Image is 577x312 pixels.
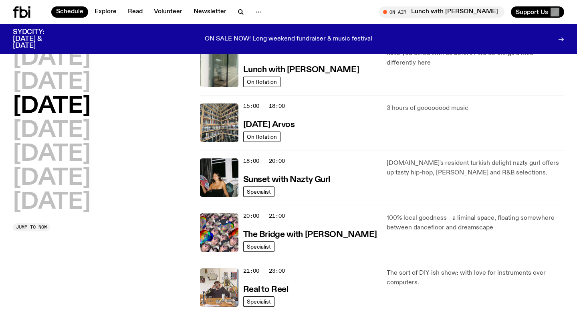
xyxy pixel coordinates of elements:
[516,8,548,16] span: Support Us
[247,243,271,249] span: Specialist
[387,49,564,68] p: have you dined with us before? we do things a little differently here
[51,6,88,18] a: Schedule
[13,95,91,118] button: [DATE]
[243,231,377,239] h3: The Bridge with [PERSON_NAME]
[247,188,271,194] span: Specialist
[90,6,121,18] a: Explore
[243,121,295,129] h3: [DATE] Arvos
[13,120,91,142] button: [DATE]
[123,6,147,18] a: Read
[149,6,187,18] a: Volunteer
[243,66,359,74] h3: Lunch with [PERSON_NAME]
[243,229,377,239] a: The Bridge with [PERSON_NAME]
[13,191,91,214] button: [DATE]
[243,296,274,307] a: Specialist
[247,79,277,85] span: On Rotation
[243,102,285,110] span: 15:00 - 18:00
[243,157,285,165] span: 18:00 - 20:00
[243,241,274,252] a: Specialist
[243,119,295,129] a: [DATE] Arvos
[511,6,564,18] button: Support Us
[243,64,359,74] a: Lunch with [PERSON_NAME]
[387,103,564,113] p: 3 hours of goooooood music
[13,143,91,166] button: [DATE]
[243,186,274,197] a: Specialist
[243,77,280,87] a: On Rotation
[205,36,372,43] p: ON SALE NOW! Long weekend fundraiser & music festival
[243,174,330,184] a: Sunset with Nazty Gurl
[247,298,271,304] span: Specialist
[243,286,288,294] h3: Real to Reel
[387,158,564,178] p: [DOMAIN_NAME]'s resident turkish delight nazty gurl offers up tasty hip-hop, [PERSON_NAME] and R&...
[243,212,285,220] span: 20:00 - 21:00
[387,213,564,233] p: 100% local goodness - a liminal space, floating somewhere between dancefloor and dreamscape
[387,268,564,288] p: The sort of DIY-ish show: with love for instruments over computers.
[13,223,50,231] button: Jump to now
[13,167,91,190] button: [DATE]
[247,134,277,140] span: On Rotation
[13,47,91,70] button: [DATE]
[189,6,231,18] a: Newsletter
[379,6,504,18] button: On AirLunch with [PERSON_NAME]
[200,268,238,307] img: Jasper Craig Adams holds a vintage camera to his eye, obscuring his face. He is wearing a grey ju...
[243,267,285,275] span: 21:00 - 23:00
[243,132,280,142] a: On Rotation
[200,103,238,142] img: A corner shot of the fbi music library
[13,71,91,94] button: [DATE]
[16,225,47,229] span: Jump to now
[13,29,64,49] h3: SYDCITY: [DATE] & [DATE]
[243,176,330,184] h3: Sunset with Nazty Gurl
[243,284,288,294] a: Real to Reel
